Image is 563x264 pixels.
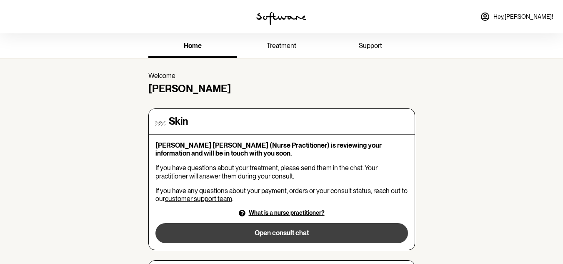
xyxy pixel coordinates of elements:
[237,35,326,58] a: treatment
[148,83,415,95] h4: [PERSON_NAME]
[326,35,415,58] a: support
[256,12,306,25] img: software logo
[155,187,408,203] p: If you have any questions about your payment, orders or your consult status, reach out to our .
[249,209,325,216] p: What is a nurse practitioner?
[165,195,232,203] a: customer support team
[155,209,408,216] button: What is a nurse practitioner?
[493,13,553,20] span: Hey, [PERSON_NAME] !
[475,7,558,27] a: Hey,[PERSON_NAME]!
[267,42,296,50] span: treatment
[155,164,408,180] p: If you have questions about your treatment, please send them in the chat. Your practitioner will ...
[148,72,415,80] p: Welcome
[359,42,382,50] span: support
[184,42,202,50] span: home
[155,223,408,243] button: Open consult chat
[169,116,188,128] h4: Skin
[148,35,237,58] a: home
[155,141,408,157] p: [PERSON_NAME] [PERSON_NAME] (Nurse Practitioner) is reviewing your information and will be in tou...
